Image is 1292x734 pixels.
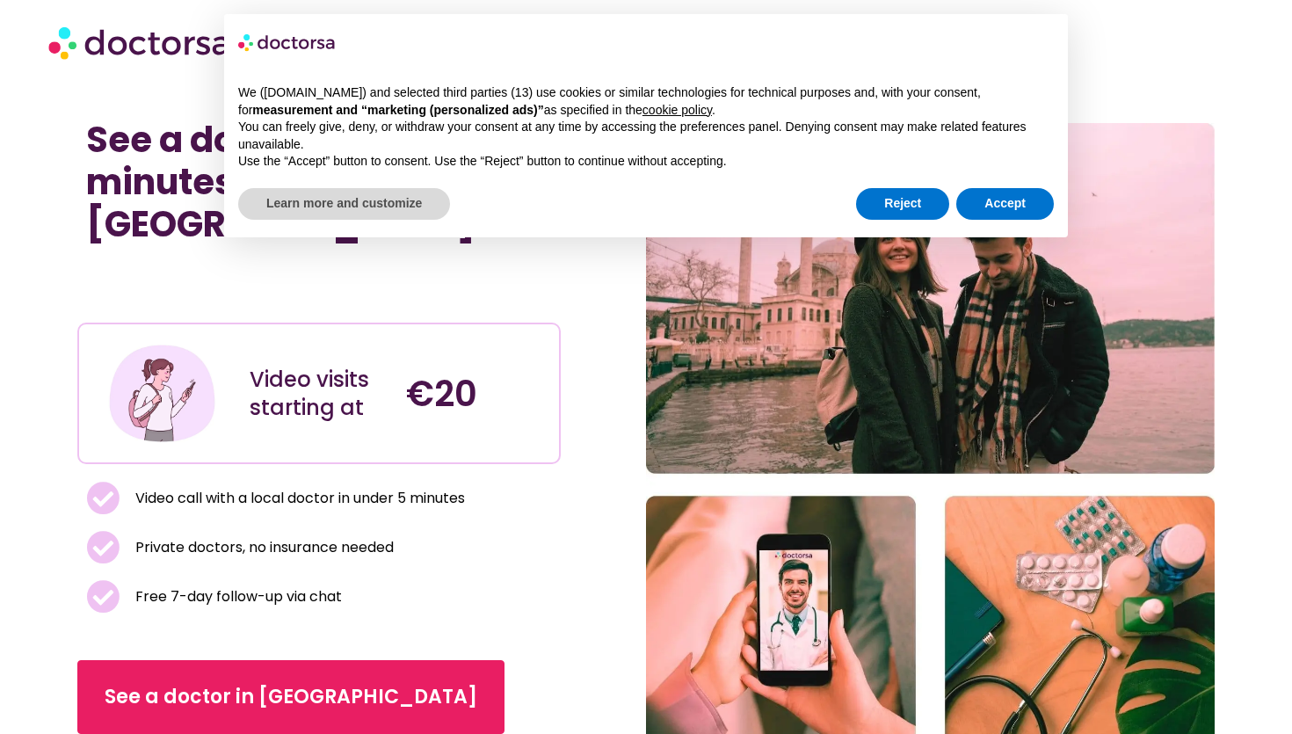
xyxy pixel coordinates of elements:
[642,103,712,117] a: cookie policy
[105,683,477,711] span: See a doctor in [GEOGRAPHIC_DATA]
[956,188,1054,220] button: Accept
[86,119,552,245] h1: See a doctor online in minutes in [GEOGRAPHIC_DATA]
[252,103,543,117] strong: measurement and “marketing (personalized ads)”
[86,284,552,305] iframe: Customer reviews powered by Trustpilot
[238,153,1054,171] p: Use the “Accept” button to consent. Use the “Reject” button to continue without accepting.
[238,28,337,56] img: logo
[856,188,949,220] button: Reject
[250,366,389,422] div: Video visits starting at
[86,263,350,284] iframe: Customer reviews powered by Trustpilot
[238,188,450,220] button: Learn more and customize
[131,486,465,511] span: Video call with a local doctor in under 5 minutes
[131,585,342,609] span: Free 7-day follow-up via chat
[77,660,504,734] a: See a doctor in [GEOGRAPHIC_DATA]
[238,84,1054,119] p: We ([DOMAIN_NAME]) and selected third parties (13) use cookies or similar technologies for techni...
[406,373,546,415] h4: €20
[131,535,394,560] span: Private doctors, no insurance needed
[238,119,1054,153] p: You can freely give, deny, or withdraw your consent at any time by accessing the preferences pane...
[106,338,218,449] img: Illustration depicting a young woman in a casual outfit, engaged with her smartphone. She has a p...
